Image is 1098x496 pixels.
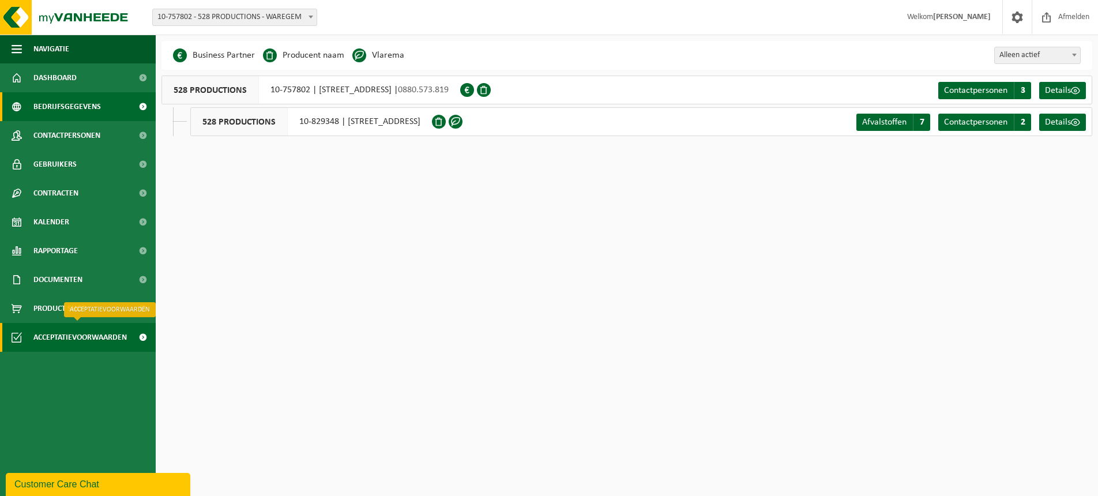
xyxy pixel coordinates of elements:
[1045,118,1071,127] span: Details
[933,13,991,21] strong: [PERSON_NAME]
[33,63,77,92] span: Dashboard
[1039,114,1086,131] a: Details
[152,9,317,26] span: 10-757802 - 528 PRODUCTIONS - WAREGEM
[33,236,78,265] span: Rapportage
[398,85,449,95] span: 0880.573.819
[162,76,259,104] span: 528 PRODUCTIONS
[938,82,1031,99] a: Contactpersonen 3
[1014,114,1031,131] span: 2
[33,208,69,236] span: Kalender
[1039,82,1086,99] a: Details
[33,121,100,150] span: Contactpersonen
[33,323,127,352] span: Acceptatievoorwaarden
[944,118,1007,127] span: Contactpersonen
[994,47,1081,64] span: Alleen actief
[944,86,1007,95] span: Contactpersonen
[938,114,1031,131] a: Contactpersonen 2
[153,9,317,25] span: 10-757802 - 528 PRODUCTIONS - WAREGEM
[995,47,1080,63] span: Alleen actief
[1045,86,1071,95] span: Details
[33,265,82,294] span: Documenten
[352,47,404,64] li: Vlarema
[1014,82,1031,99] span: 3
[856,114,930,131] a: Afvalstoffen 7
[913,114,930,131] span: 7
[191,108,288,136] span: 528 PRODUCTIONS
[33,92,101,121] span: Bedrijfsgegevens
[6,471,193,496] iframe: chat widget
[33,179,78,208] span: Contracten
[33,35,69,63] span: Navigatie
[33,150,77,179] span: Gebruikers
[190,107,432,136] div: 10-829348 | [STREET_ADDRESS]
[33,294,86,323] span: Product Shop
[173,47,255,64] li: Business Partner
[263,47,344,64] li: Producent naam
[862,118,907,127] span: Afvalstoffen
[161,76,460,104] div: 10-757802 | [STREET_ADDRESS] |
